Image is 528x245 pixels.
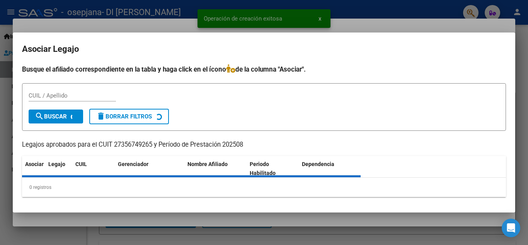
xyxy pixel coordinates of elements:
[35,111,44,121] mat-icon: search
[89,109,169,124] button: Borrar Filtros
[75,161,87,167] span: CUIL
[72,156,115,182] datatable-header-cell: CUIL
[29,110,83,123] button: Buscar
[45,156,72,182] datatable-header-cell: Legajo
[502,219,520,237] div: Open Intercom Messenger
[22,64,506,74] h4: Busque el afiliado correspondiente en la tabla y haga click en el ícono de la columna "Asociar".
[96,113,152,120] span: Borrar Filtros
[187,161,228,167] span: Nombre Afiliado
[22,178,506,197] div: 0 registros
[250,161,276,176] span: Periodo Habilitado
[247,156,299,182] datatable-header-cell: Periodo Habilitado
[299,156,361,182] datatable-header-cell: Dependencia
[48,161,65,167] span: Legajo
[96,111,106,121] mat-icon: delete
[22,156,45,182] datatable-header-cell: Asociar
[22,140,506,150] p: Legajos aprobados para el CUIT 27356749265 y Período de Prestación 202508
[184,156,247,182] datatable-header-cell: Nombre Afiliado
[302,161,334,167] span: Dependencia
[115,156,184,182] datatable-header-cell: Gerenciador
[35,113,67,120] span: Buscar
[118,161,148,167] span: Gerenciador
[25,161,44,167] span: Asociar
[22,42,506,57] h2: Asociar Legajo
